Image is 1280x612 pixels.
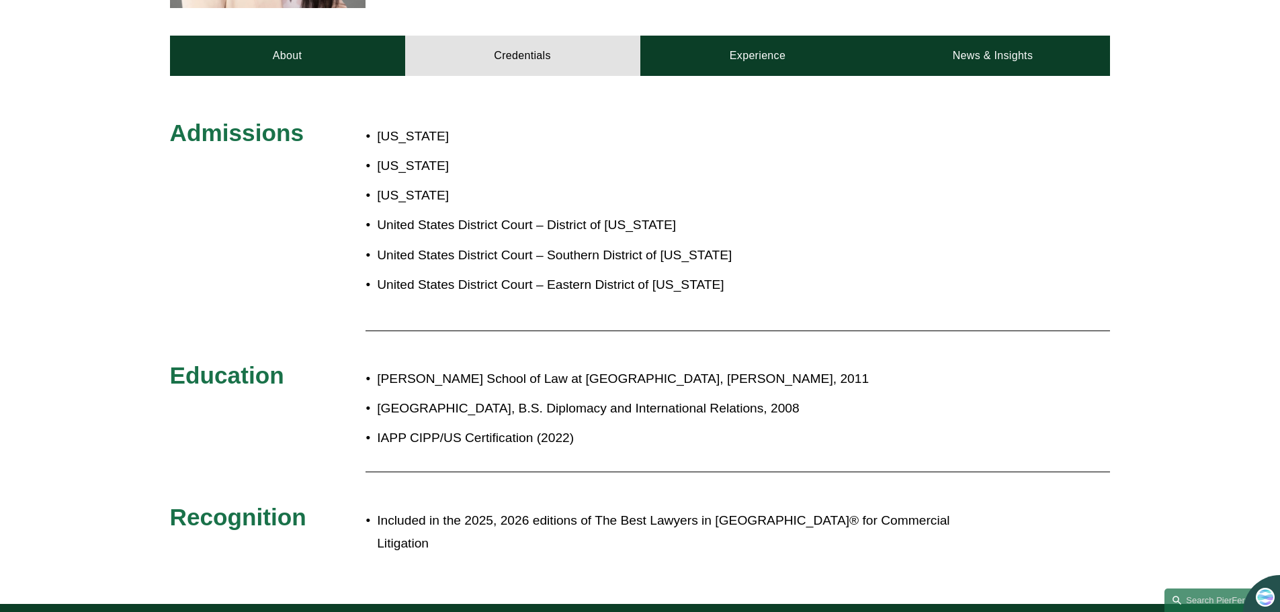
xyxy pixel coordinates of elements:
p: IAPP CIPP/US Certification (2022) [377,427,992,450]
p: [US_STATE] [377,184,757,208]
a: About [170,36,405,76]
p: United States District Court – Southern District of [US_STATE] [377,244,757,267]
p: [GEOGRAPHIC_DATA], B.S. Diplomacy and International Relations, 2008 [377,397,992,421]
p: United States District Court – Eastern District of [US_STATE] [377,273,757,297]
p: Included in the 2025, 2026 editions of The Best Lawyers in [GEOGRAPHIC_DATA]® for Commercial Liti... [377,509,992,556]
p: [US_STATE] [377,125,757,148]
span: Education [170,362,284,388]
span: Admissions [170,120,304,146]
p: [PERSON_NAME] School of Law at [GEOGRAPHIC_DATA], [PERSON_NAME], 2011 [377,367,992,391]
p: United States District Court – District of [US_STATE] [377,214,757,237]
a: Search this site [1164,588,1258,612]
a: Experience [640,36,876,76]
span: Recognition [170,504,306,530]
p: [US_STATE] [377,155,757,178]
a: Credentials [405,36,640,76]
a: News & Insights [875,36,1110,76]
